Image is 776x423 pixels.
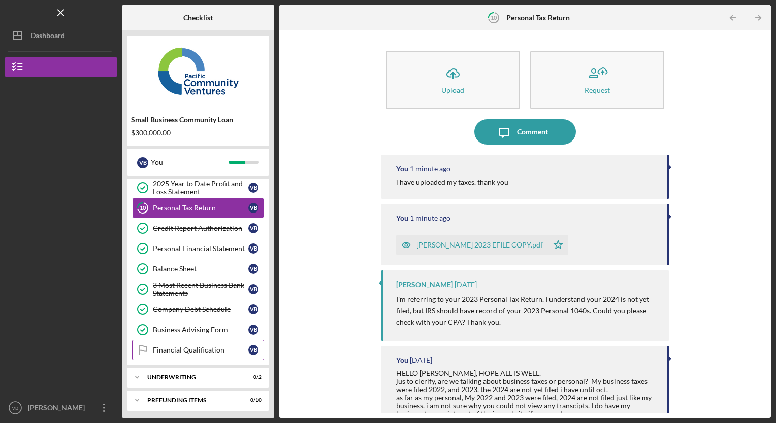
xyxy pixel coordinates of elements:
[140,205,146,211] tspan: 10
[153,180,248,196] div: 2025 Year to Date Profit and Loss Statement
[396,294,660,328] p: I'm referring to your 2023 Personal Tax Return. I understand your 2024 is not yet filed, but IRS ...
[243,397,262,403] div: 0 / 10
[396,280,453,289] div: [PERSON_NAME]
[25,398,91,420] div: [PERSON_NAME]
[132,178,264,198] a: 2025 Year to Date Profit and Loss StatementVB
[396,214,408,222] div: You
[396,235,568,255] button: [PERSON_NAME] 2023 EFILE COPY.pdf
[396,369,657,418] div: HELLO [PERSON_NAME], HOPE ALL IS WELL. jus to clerify, are we talking about business taxes or per...
[490,14,497,21] tspan: 10
[132,340,264,360] a: Financial QualificationVB
[248,264,258,274] div: V B
[153,326,248,334] div: Business Advising Form
[248,304,258,314] div: V B
[248,183,258,193] div: V B
[132,279,264,299] a: 3 Most Recent Business Bank StatementsVB
[248,345,258,355] div: V B
[153,281,248,297] div: 3 Most Recent Business Bank Statements
[30,25,65,48] div: Dashboard
[243,374,262,380] div: 0 / 2
[530,51,664,109] button: Request
[248,284,258,294] div: V B
[153,305,248,313] div: Company Debt Schedule
[474,119,576,145] button: Comment
[132,198,264,218] a: 10Personal Tax ReturnVB
[153,265,248,273] div: Balance Sheet
[153,204,248,212] div: Personal Tax Return
[248,243,258,254] div: V B
[5,398,117,418] button: VB[PERSON_NAME]
[396,178,508,186] div: i have uploaded my taxes. thank you
[410,214,450,222] time: 2025-09-25 20:50
[147,374,236,380] div: Underwriting
[132,238,264,259] a: Personal Financial StatementVB
[137,157,148,168] div: V B
[248,223,258,233] div: V B
[153,346,248,354] div: Financial Qualification
[248,203,258,213] div: V B
[410,165,450,173] time: 2025-09-25 20:51
[396,165,408,173] div: You
[5,25,117,46] button: Dashboard
[410,356,432,364] time: 2025-09-23 21:56
[147,397,236,403] div: Prefunding Items
[183,14,213,22] b: Checklist
[153,224,248,232] div: Credit Report Authorization
[12,405,19,411] text: VB
[386,51,520,109] button: Upload
[151,154,229,171] div: You
[131,129,265,137] div: $300,000.00
[396,356,408,364] div: You
[132,320,264,340] a: Business Advising FormVB
[131,116,265,124] div: Small Business Community Loan
[455,280,477,289] time: 2025-09-23 22:01
[585,86,610,94] div: Request
[248,325,258,335] div: V B
[416,241,543,249] div: [PERSON_NAME] 2023 EFILE COPY.pdf
[506,14,570,22] b: Personal Tax Return
[153,244,248,253] div: Personal Financial Statement
[132,259,264,279] a: Balance SheetVB
[517,119,548,145] div: Comment
[441,86,464,94] div: Upload
[127,41,269,101] img: Product logo
[132,218,264,238] a: Credit Report AuthorizationVB
[132,299,264,320] a: Company Debt ScheduleVB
